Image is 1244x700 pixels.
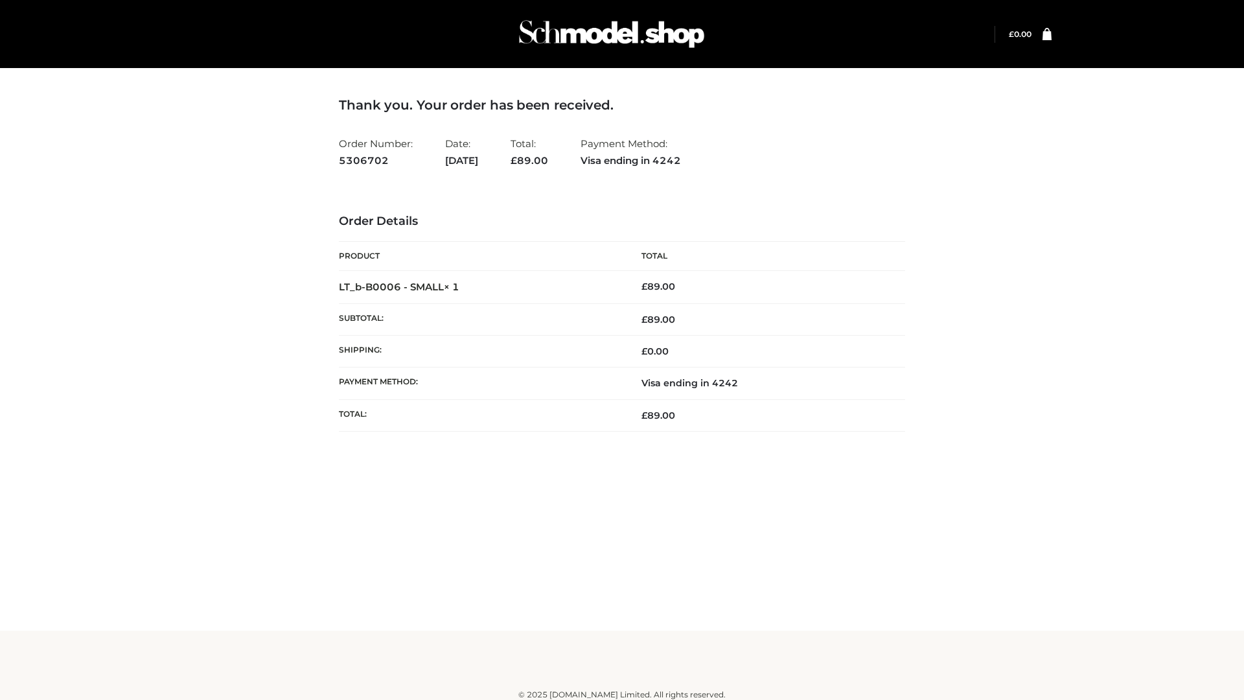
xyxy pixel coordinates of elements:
[622,367,905,399] td: Visa ending in 4242
[641,345,669,357] bdi: 0.00
[511,154,548,167] span: 89.00
[641,314,675,325] span: 89.00
[622,242,905,271] th: Total
[445,132,478,172] li: Date:
[444,281,459,293] strong: × 1
[641,281,675,292] bdi: 89.00
[339,281,459,293] strong: LT_b-B0006 - SMALL
[514,8,709,60] img: Schmodel Admin 964
[339,97,905,113] h3: Thank you. Your order has been received.
[445,152,478,169] strong: [DATE]
[511,132,548,172] li: Total:
[339,336,622,367] th: Shipping:
[1009,29,1031,39] bdi: 0.00
[339,132,413,172] li: Order Number:
[339,303,622,335] th: Subtotal:
[641,410,675,421] span: 89.00
[581,152,681,169] strong: Visa ending in 4242
[1009,29,1031,39] a: £0.00
[641,410,647,421] span: £
[339,215,905,229] h3: Order Details
[641,345,647,357] span: £
[641,281,647,292] span: £
[339,367,622,399] th: Payment method:
[339,152,413,169] strong: 5306702
[339,242,622,271] th: Product
[339,399,622,431] th: Total:
[581,132,681,172] li: Payment Method:
[511,154,517,167] span: £
[1009,29,1014,39] span: £
[641,314,647,325] span: £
